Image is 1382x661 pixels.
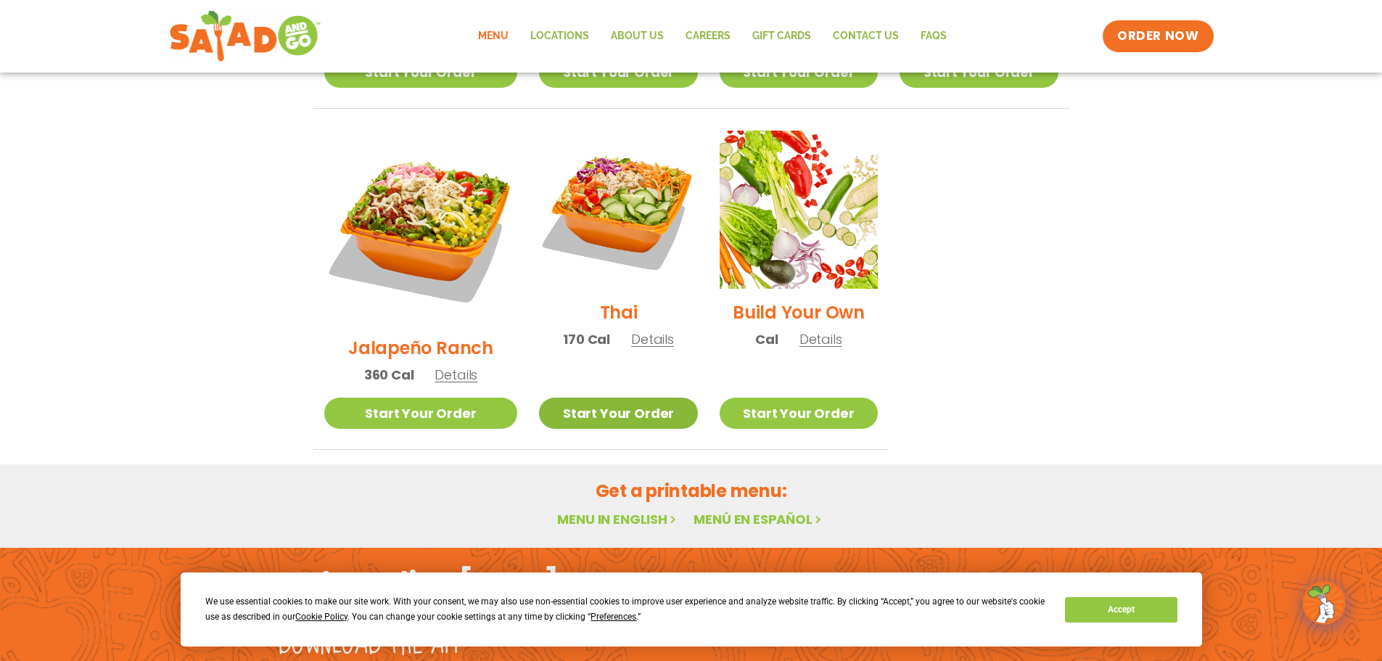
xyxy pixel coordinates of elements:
[324,131,518,324] img: Product photo for Jalapeño Ranch Salad
[557,510,679,528] a: Menu in English
[720,131,878,289] img: Product photo for Build Your Own
[631,330,674,348] span: Details
[591,612,636,622] span: Preferences
[1103,20,1213,52] a: ORDER NOW
[1304,583,1344,623] img: wpChatIcon
[467,20,958,53] nav: Menu
[755,329,778,349] span: Cal
[205,594,1048,625] div: We use essential cookies to make our site work. With your consent, we may also use non-essential ...
[539,398,697,429] a: Start Your Order
[910,20,958,53] a: FAQs
[600,20,675,53] a: About Us
[313,478,1069,504] h2: Get a printable menu:
[435,366,477,384] span: Details
[539,131,697,289] img: Product photo for Thai Salad
[1117,28,1198,45] span: ORDER NOW
[324,398,518,429] a: Start Your Order
[278,564,559,600] h2: Order online [DATE]
[169,7,322,65] img: new-SAG-logo-768×292
[822,20,910,53] a: Contact Us
[181,572,1202,646] div: Cookie Consent Prompt
[720,398,878,429] a: Start Your Order
[519,20,600,53] a: Locations
[467,20,519,53] a: Menu
[348,335,493,361] h2: Jalapeño Ranch
[733,300,865,325] h2: Build Your Own
[563,329,610,349] span: 170 Cal
[675,20,741,53] a: Careers
[364,365,414,385] span: 360 Cal
[600,300,638,325] h2: Thai
[295,612,347,622] span: Cookie Policy
[741,20,822,53] a: GIFT CARDS
[694,510,824,528] a: Menú en español
[799,330,842,348] span: Details
[1065,597,1177,623] button: Accept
